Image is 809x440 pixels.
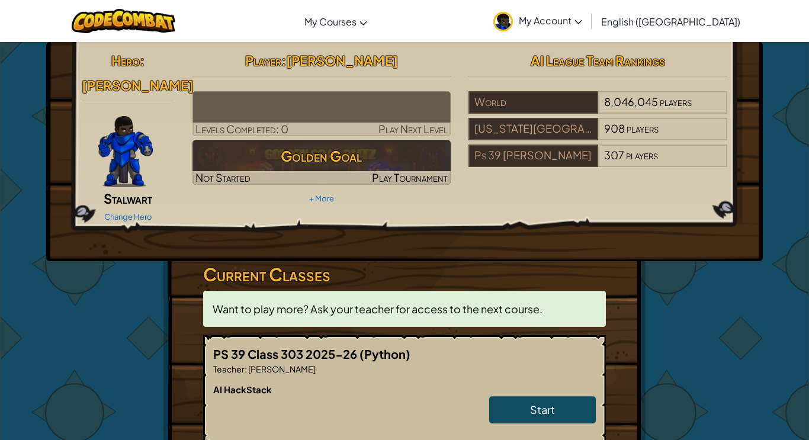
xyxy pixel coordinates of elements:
[104,190,152,207] span: Stalwart
[531,52,665,69] span: AI League Team Rankings
[468,156,727,169] a: Ps 39 [PERSON_NAME]307players
[489,396,596,423] a: Start
[309,194,334,203] a: + More
[82,77,194,94] span: [PERSON_NAME]
[140,52,145,69] span: :
[359,346,410,361] span: (Python)
[195,171,251,184] span: Not Started
[304,15,357,28] span: My Courses
[604,121,625,135] span: 908
[468,144,598,167] div: Ps 39 [PERSON_NAME]
[604,95,658,108] span: 8,046,045
[378,122,448,136] span: Play Next Level
[601,15,740,28] span: English ([GEOGRAPHIC_DATA])
[626,148,658,162] span: players
[245,364,247,374] span: :
[104,212,152,221] a: Change Hero
[192,143,451,169] h3: Golden Goal
[298,5,373,37] a: My Courses
[195,122,288,136] span: Levels Completed: 0
[247,364,316,374] span: [PERSON_NAME]
[111,52,140,69] span: Hero
[192,140,451,185] a: Golden GoalNot StartedPlay Tournament
[468,102,727,116] a: World8,046,045players
[213,384,272,395] span: AI HackStack
[213,364,245,374] span: Teacher
[372,171,448,184] span: Play Tournament
[203,261,606,288] h3: Current Classes
[604,148,624,162] span: 307
[192,91,451,136] a: Play Next Level
[213,302,542,316] span: Want to play more? Ask your teacher for access to the next course.
[213,346,359,361] span: PS 39 Class 303 2025-26
[627,121,659,135] span: players
[487,2,588,40] a: My Account
[468,118,598,140] div: [US_STATE][GEOGRAPHIC_DATA] Geographic District #31
[245,52,281,69] span: Player
[595,5,746,37] a: English ([GEOGRAPHIC_DATA])
[493,12,513,31] img: avatar
[72,9,175,33] img: CodeCombat logo
[192,140,451,185] img: Golden Goal
[468,91,598,114] div: World
[286,52,398,69] span: [PERSON_NAME]
[468,129,727,143] a: [US_STATE][GEOGRAPHIC_DATA] Geographic District #31908players
[530,403,555,416] span: Start
[660,95,692,108] span: players
[519,14,582,27] span: My Account
[281,52,286,69] span: :
[98,116,153,187] img: Gordon-selection-pose.png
